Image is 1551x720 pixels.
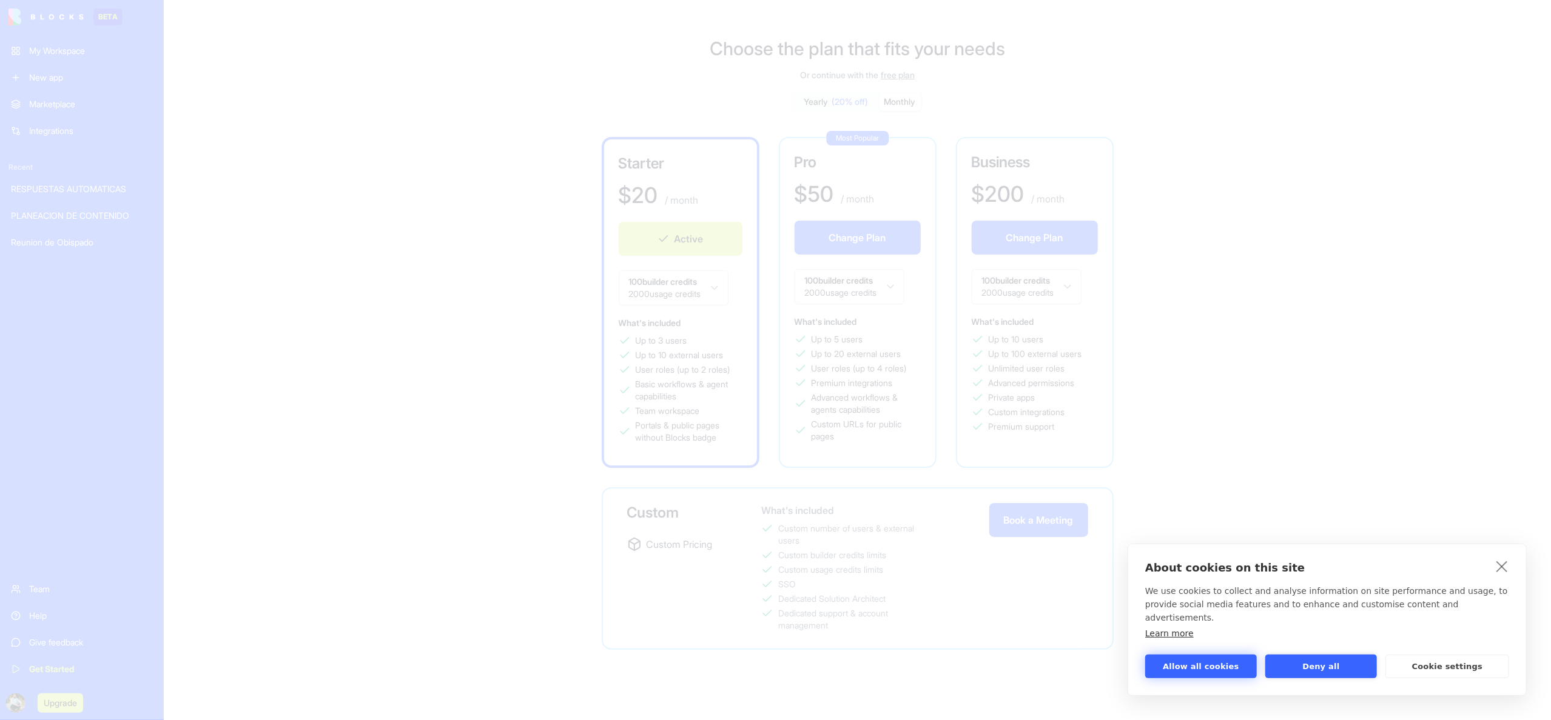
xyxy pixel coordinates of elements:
[1145,584,1509,624] p: We use cookies to collect and analyse information on site performance and usage, to provide socia...
[1385,655,1509,678] button: Cookie settings
[1145,628,1194,638] a: Learn more
[1145,655,1257,678] button: Allow all cookies
[1493,556,1512,576] a: close
[1265,655,1377,678] button: Deny all
[1145,561,1305,574] strong: About cookies on this site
